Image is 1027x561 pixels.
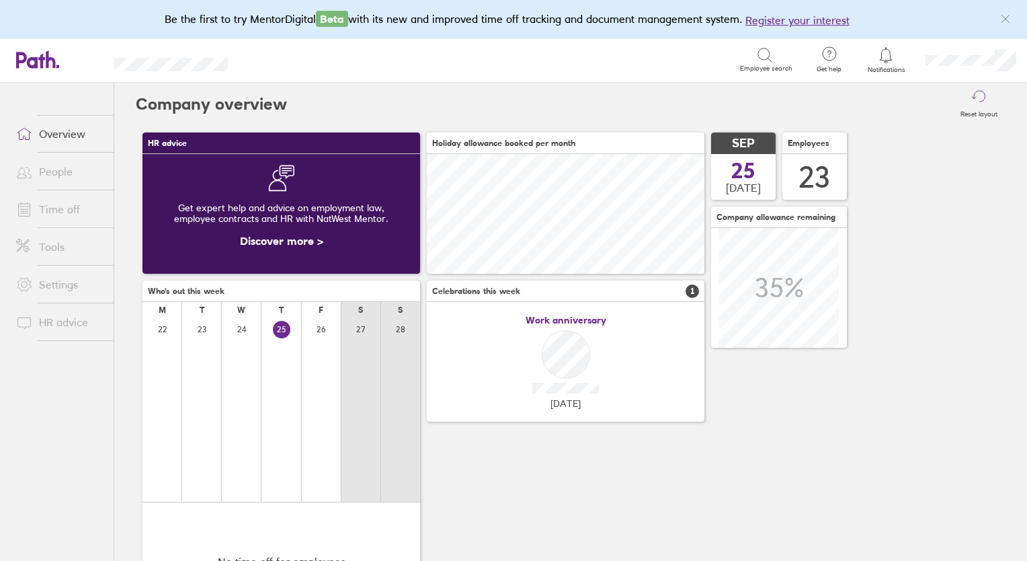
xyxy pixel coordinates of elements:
[5,271,114,298] a: Settings
[807,65,851,73] span: Get help
[726,182,761,194] span: [DATE]
[264,53,298,65] div: Search
[316,11,348,27] span: Beta
[165,11,863,28] div: Be the first to try MentorDigital with its new and improved time off tracking and document manage...
[319,305,323,315] div: F
[148,287,224,296] span: Who's out this week
[788,139,829,148] span: Employees
[745,12,850,28] button: Register your interest
[5,120,114,147] a: Overview
[740,65,792,73] span: Employee search
[237,305,245,315] div: W
[432,287,520,296] span: Celebrations this week
[148,139,187,148] span: HR advice
[550,398,581,409] span: [DATE]
[716,213,835,222] span: Company allowance remaining
[240,234,323,248] a: Discover more >
[432,139,575,148] span: Holiday allowance booked per month
[864,66,908,74] span: Notifications
[732,137,755,151] span: SEP
[686,285,699,298] span: 1
[5,309,114,336] a: HR advice
[5,158,114,185] a: People
[200,305,204,315] div: T
[136,83,287,126] h2: Company overview
[952,83,1005,126] button: Reset layout
[526,315,606,326] span: Work anniversary
[279,305,284,315] div: T
[952,106,1005,118] label: Reset layout
[731,160,755,182] span: 25
[159,305,166,315] div: M
[798,160,831,194] div: 23
[5,196,114,223] a: Time off
[5,233,114,260] a: Tools
[358,305,363,315] div: S
[398,305,403,315] div: S
[864,46,908,74] a: Notifications
[153,192,409,235] div: Get expert help and advice on employment law, employee contracts and HR with NatWest Mentor.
